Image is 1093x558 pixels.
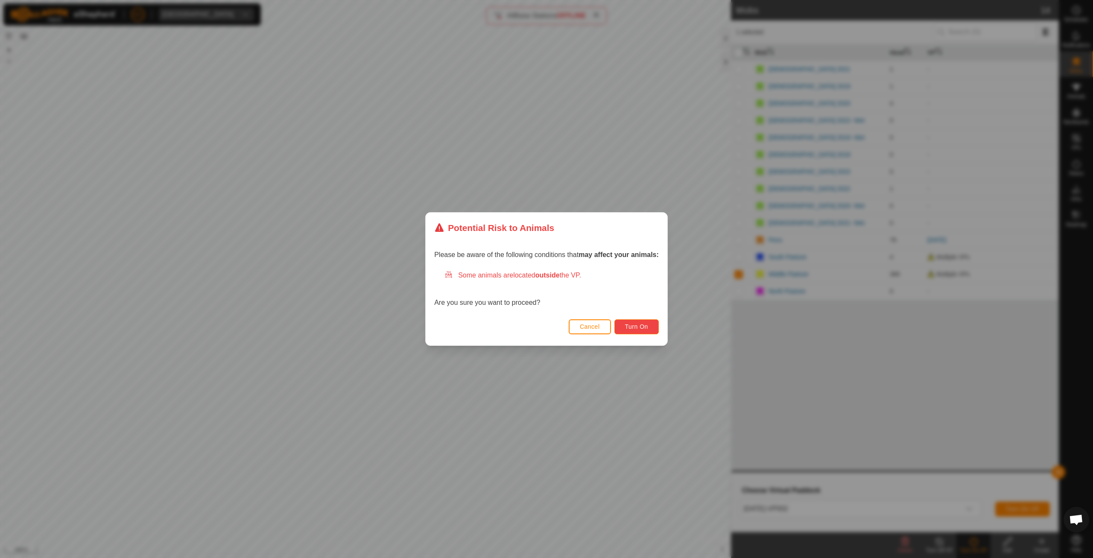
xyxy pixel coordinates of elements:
[579,251,659,258] strong: may affect your animals:
[513,272,581,279] span: located the VP.
[625,323,648,330] span: Turn On
[434,270,659,308] div: Are you sure you want to proceed?
[614,319,659,334] button: Turn On
[569,319,611,334] button: Cancel
[434,251,659,258] span: Please be aware of the following conditions that
[535,272,560,279] strong: outside
[444,270,659,280] div: Some animals are
[1064,507,1089,532] div: Open chat
[580,323,600,330] span: Cancel
[434,221,554,234] div: Potential Risk to Animals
